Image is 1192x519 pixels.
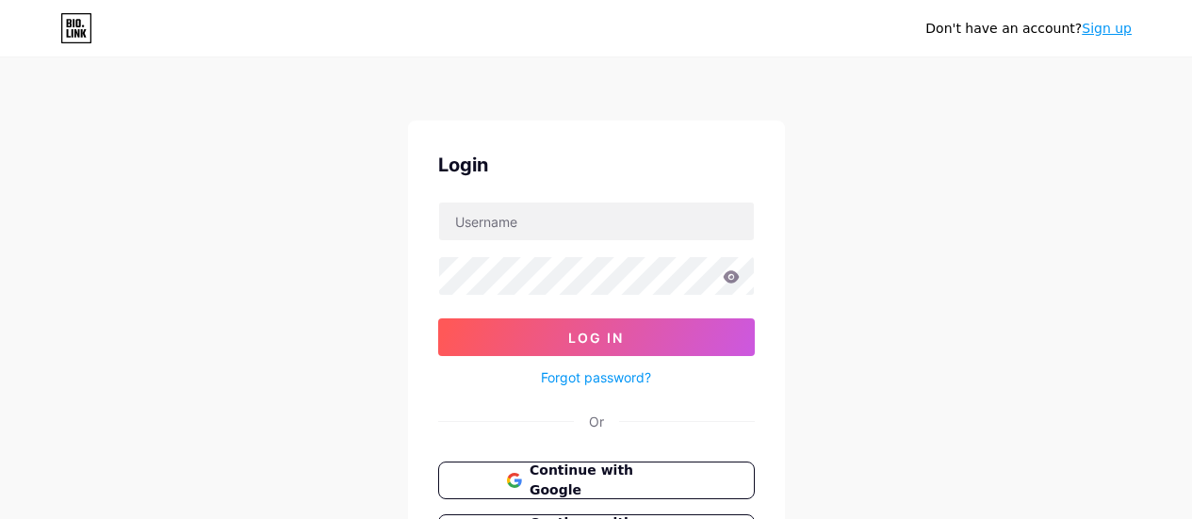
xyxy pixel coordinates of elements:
[568,330,624,346] span: Log In
[438,151,755,179] div: Login
[1082,21,1132,36] a: Sign up
[439,203,754,240] input: Username
[438,318,755,356] button: Log In
[589,412,604,431] div: Or
[541,367,651,387] a: Forgot password?
[925,19,1132,39] div: Don't have an account?
[530,461,685,500] span: Continue with Google
[438,462,755,499] button: Continue with Google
